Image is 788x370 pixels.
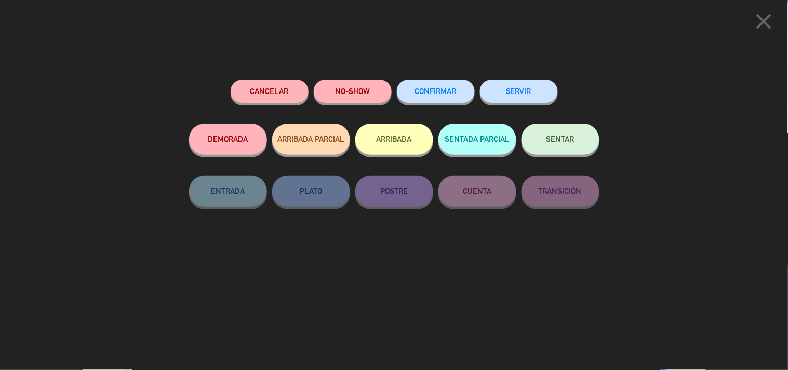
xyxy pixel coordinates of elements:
[277,135,344,143] span: ARRIBADA PARCIAL
[272,176,350,207] button: PLATO
[355,176,433,207] button: POSTRE
[438,124,516,155] button: SENTADA PARCIAL
[546,135,575,143] span: SENTAR
[751,8,777,34] i: close
[231,80,309,103] button: Cancelar
[480,80,558,103] button: SERVIR
[314,80,392,103] button: NO-SHOW
[355,124,433,155] button: ARRIBADA
[522,176,599,207] button: TRANSICIÓN
[189,176,267,207] button: ENTRADA
[415,87,457,96] span: CONFIRMAR
[522,124,599,155] button: SENTAR
[272,124,350,155] button: ARRIBADA PARCIAL
[748,8,780,38] button: close
[189,124,267,155] button: DEMORADA
[397,80,475,103] button: CONFIRMAR
[438,176,516,207] button: CUENTA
